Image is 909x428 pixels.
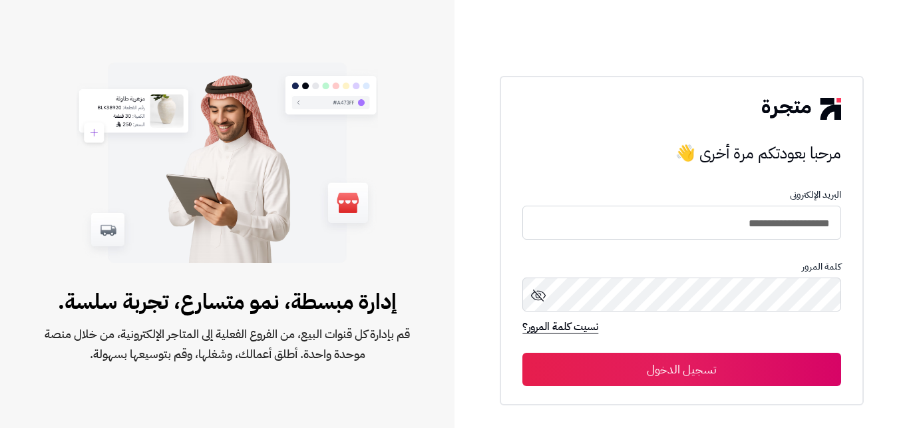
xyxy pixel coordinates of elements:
span: إدارة مبسطة، نمو متسارع، تجربة سلسة. [43,286,412,318]
h3: مرحبا بعودتكم مرة أخرى 👋 [522,140,840,166]
a: نسيت كلمة المرور؟ [522,319,598,337]
img: logo-2.png [762,98,840,119]
span: قم بإدارة كل قنوات البيع، من الفروع الفعلية إلى المتاجر الإلكترونية، من خلال منصة موحدة واحدة. أط... [43,324,412,364]
p: البريد الإلكترونى [522,190,840,200]
button: تسجيل الدخول [522,353,840,386]
p: كلمة المرور [522,262,840,272]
